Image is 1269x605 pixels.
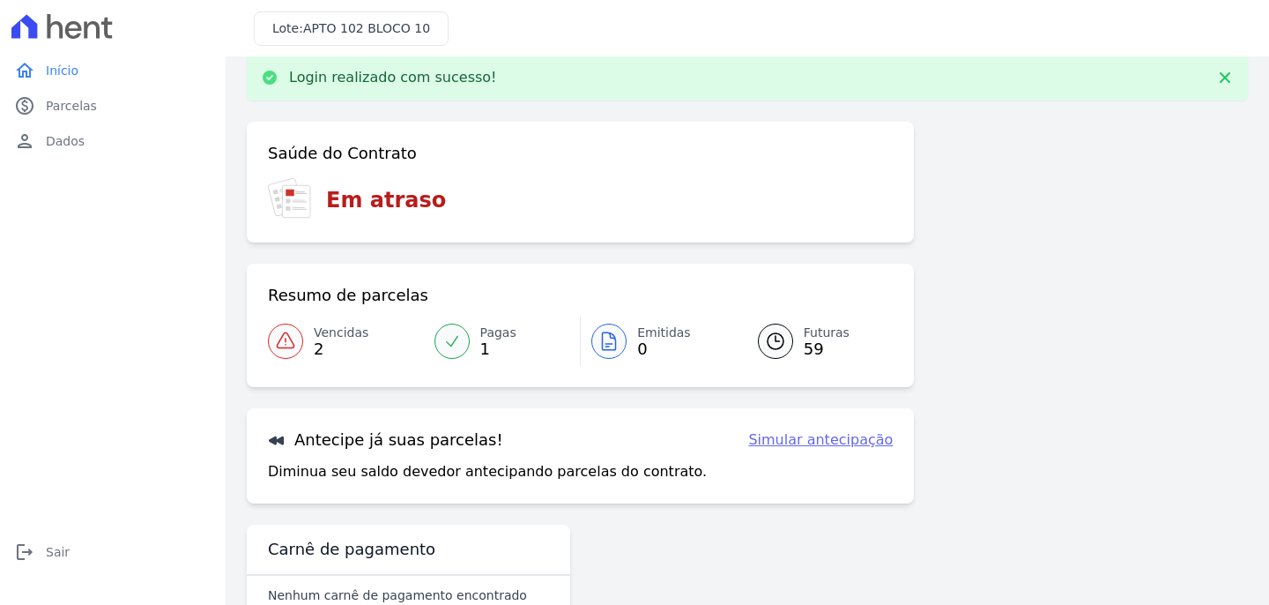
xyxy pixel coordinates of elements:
a: homeInício [7,53,219,88]
span: 0 [637,342,691,356]
span: 1 [480,342,516,356]
a: Emitidas 0 [581,317,737,366]
span: APTO 102 BLOCO 10 [303,21,430,35]
span: Pagas [480,324,516,342]
a: Pagas 1 [424,317,581,366]
h3: Carnê de pagamento [268,539,435,560]
h3: Lote: [272,19,430,38]
i: home [14,60,35,81]
span: Sair [46,543,70,561]
p: Nenhum carnê de pagamento encontrado [268,586,527,604]
span: Início [46,62,78,79]
i: person [14,131,35,152]
a: Simular antecipação [748,429,893,451]
a: Vencidas 2 [268,317,424,366]
span: 59 [804,342,850,356]
span: 2 [314,342,368,356]
span: Parcelas [46,97,97,115]
i: logout [14,542,35,563]
span: Dados [46,132,85,150]
p: Login realizado com sucesso! [289,69,497,86]
h3: Antecipe já suas parcelas! [268,429,503,451]
h3: Em atraso [326,184,446,216]
span: Emitidas [637,324,691,342]
a: paidParcelas [7,88,219,123]
h3: Saúde do Contrato [268,143,417,164]
p: Diminua seu saldo devedor antecipando parcelas do contrato. [268,461,707,482]
span: Vencidas [314,324,368,342]
i: paid [14,95,35,116]
span: Futuras [804,324,850,342]
h3: Resumo de parcelas [268,285,428,306]
a: logoutSair [7,534,219,570]
a: personDados [7,123,219,159]
a: Futuras 59 [737,317,894,366]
